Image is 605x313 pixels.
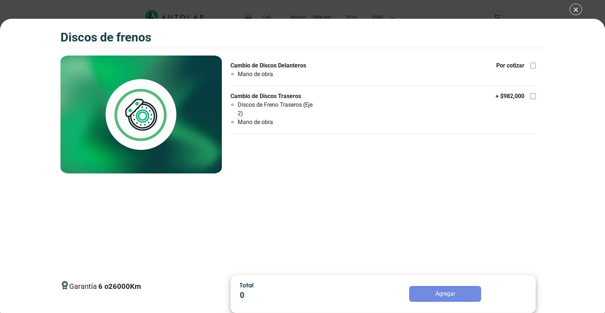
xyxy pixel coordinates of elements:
p: 0 [240,290,353,301]
li: Mano de obra [238,118,313,127]
li: Discos de Freno Traseros (Eje 2) [238,101,313,118]
span: Garantía [69,281,141,297]
li: Mano de obra [238,70,313,79]
p: Cambio de Discos Delanteros [230,61,313,70]
p: 6 o 26000 Km [98,281,141,292]
h3: Discos de Frenos [60,30,151,45]
button: Agregar [409,286,481,302]
span: Total [240,282,254,288]
p: Cambio de Discos Traseros [230,92,313,101]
